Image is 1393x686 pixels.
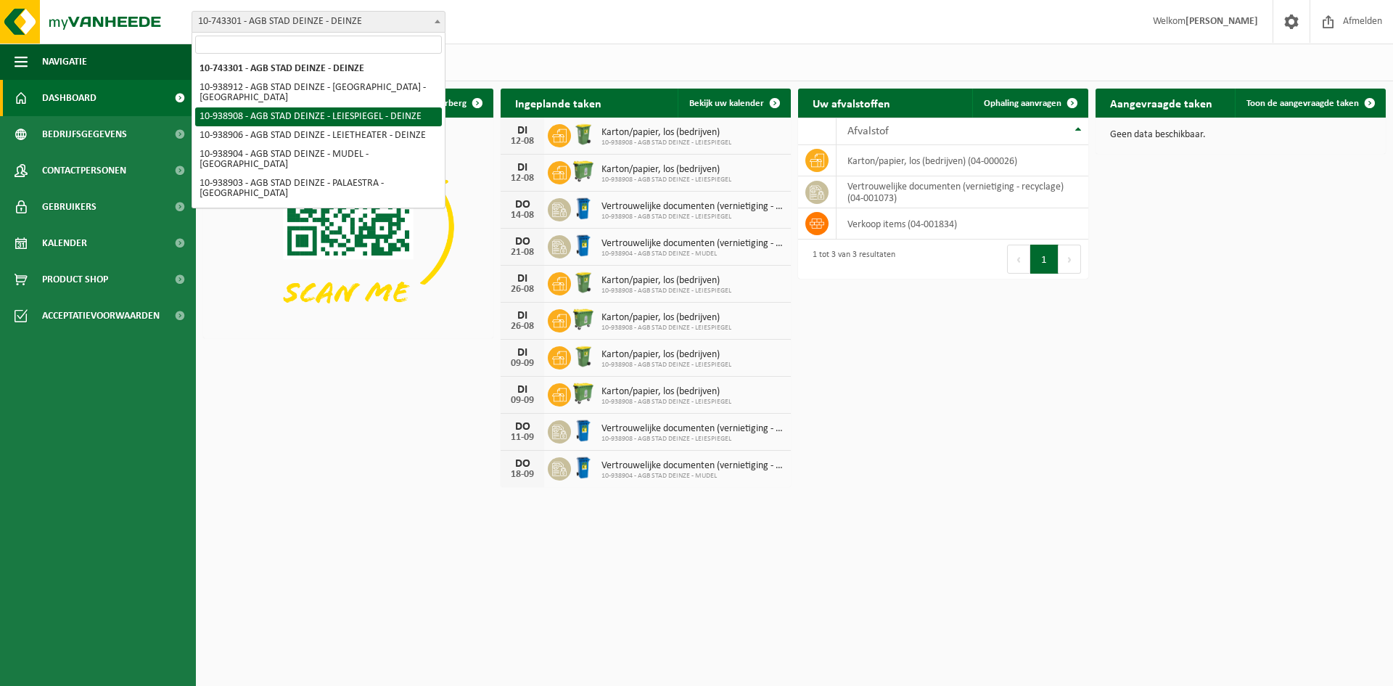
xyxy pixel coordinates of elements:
[601,312,731,324] span: Karton/papier, los (bedrijven)
[508,396,537,406] div: 09-09
[1246,99,1359,108] span: Toon de aangevraagde taken
[508,136,537,147] div: 12-08
[42,261,108,298] span: Product Shop
[423,89,492,118] button: Verberg
[689,99,764,108] span: Bekijk uw kalender
[42,152,126,189] span: Contactpersonen
[508,273,537,285] div: DI
[42,80,96,116] span: Dashboard
[1096,89,1227,117] h2: Aangevraagde taken
[192,12,445,32] span: 10-743301 - AGB STAD DEINZE - DEINZE
[837,145,1088,176] td: karton/papier, los (bedrijven) (04-000026)
[195,78,442,107] li: 10-938912 - AGB STAD DEINZE - [GEOGRAPHIC_DATA] - [GEOGRAPHIC_DATA]
[571,122,596,147] img: WB-0240-HPE-GN-51
[42,225,87,261] span: Kalender
[571,233,596,258] img: WB-0240-HPE-BE-09
[847,126,889,137] span: Afvalstof
[678,89,789,118] a: Bekijk uw kalender
[798,89,905,117] h2: Uw afvalstoffen
[601,398,731,407] span: 10-938908 - AGB STAD DEINZE - LEIESPIEGEL
[42,44,87,80] span: Navigatie
[1059,245,1081,274] button: Next
[601,324,731,332] span: 10-938908 - AGB STAD DEINZE - LEIESPIEGEL
[195,60,442,78] li: 10-743301 - AGB STAD DEINZE - DEINZE
[571,344,596,369] img: WB-0240-HPE-GN-51
[601,386,731,398] span: Karton/papier, los (bedrijven)
[508,211,537,221] div: 14-08
[508,285,537,295] div: 26-08
[601,423,784,435] span: Vertrouwelijke documenten (vernietiging - recyclage)
[601,287,731,295] span: 10-938908 - AGB STAD DEINZE - LEIESPIEGEL
[195,126,442,145] li: 10-938906 - AGB STAD DEINZE - LEIETHEATER - DEINZE
[601,139,731,147] span: 10-938908 - AGB STAD DEINZE - LEIESPIEGEL
[601,164,731,176] span: Karton/papier, los (bedrijven)
[984,99,1061,108] span: Ophaling aanvragen
[508,421,537,433] div: DO
[1110,130,1371,140] p: Geen data beschikbaar.
[601,213,784,221] span: 10-938908 - AGB STAD DEINZE - LEIESPIEGEL
[601,127,731,139] span: Karton/papier, los (bedrijven)
[192,11,445,33] span: 10-743301 - AGB STAD DEINZE - DEINZE
[508,384,537,396] div: DI
[42,189,96,225] span: Gebruikers
[571,307,596,332] img: WB-0770-HPE-GN-51
[508,458,537,470] div: DO
[601,238,784,250] span: Vertrouwelijke documenten (vernietiging - recyclage)
[508,470,537,480] div: 18-09
[571,381,596,406] img: WB-0770-HPE-GN-51
[571,455,596,480] img: WB-0240-HPE-BE-09
[203,118,493,335] img: Download de VHEPlus App
[571,270,596,295] img: WB-0240-HPE-GN-51
[435,99,467,108] span: Verberg
[1007,245,1030,274] button: Previous
[601,176,731,184] span: 10-938908 - AGB STAD DEINZE - LEIESPIEGEL
[42,298,160,334] span: Acceptatievoorwaarden
[601,460,784,472] span: Vertrouwelijke documenten (vernietiging - recyclage)
[42,116,127,152] span: Bedrijfsgegevens
[508,347,537,359] div: DI
[508,162,537,173] div: DI
[601,361,731,369] span: 10-938908 - AGB STAD DEINZE - LEIESPIEGEL
[508,199,537,211] div: DO
[501,89,616,117] h2: Ingeplande taken
[601,275,731,287] span: Karton/papier, los (bedrijven)
[837,176,1088,208] td: vertrouwelijke documenten (vernietiging - recyclage) (04-001073)
[601,349,731,361] span: Karton/papier, los (bedrijven)
[508,173,537,184] div: 12-08
[508,359,537,369] div: 09-09
[1186,16,1258,27] strong: [PERSON_NAME]
[1235,89,1384,118] a: Toon de aangevraagde taken
[601,472,784,481] span: 10-938904 - AGB STAD DEINZE - MUDEL
[195,203,442,222] li: 10-938828 - STAD DEINZE-RAC - DEINZE
[195,107,442,126] li: 10-938908 - AGB STAD DEINZE - LEIESPIEGEL - DEINZE
[571,159,596,184] img: WB-0770-HPE-GN-51
[195,174,442,203] li: 10-938903 - AGB STAD DEINZE - PALAESTRA - [GEOGRAPHIC_DATA]
[508,125,537,136] div: DI
[508,236,537,248] div: DO
[1030,245,1059,274] button: 1
[837,208,1088,240] td: verkoop items (04-001834)
[805,243,895,275] div: 1 tot 3 van 3 resultaten
[601,250,784,258] span: 10-938904 - AGB STAD DEINZE - MUDEL
[571,418,596,443] img: WB-0240-HPE-BE-09
[972,89,1087,118] a: Ophaling aanvragen
[601,201,784,213] span: Vertrouwelijke documenten (vernietiging - recyclage)
[508,433,537,443] div: 11-09
[508,310,537,322] div: DI
[508,322,537,332] div: 26-08
[571,196,596,221] img: WB-0240-HPE-BE-09
[508,248,537,258] div: 21-08
[601,435,784,444] span: 10-938908 - AGB STAD DEINZE - LEIESPIEGEL
[195,145,442,174] li: 10-938904 - AGB STAD DEINZE - MUDEL - [GEOGRAPHIC_DATA]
